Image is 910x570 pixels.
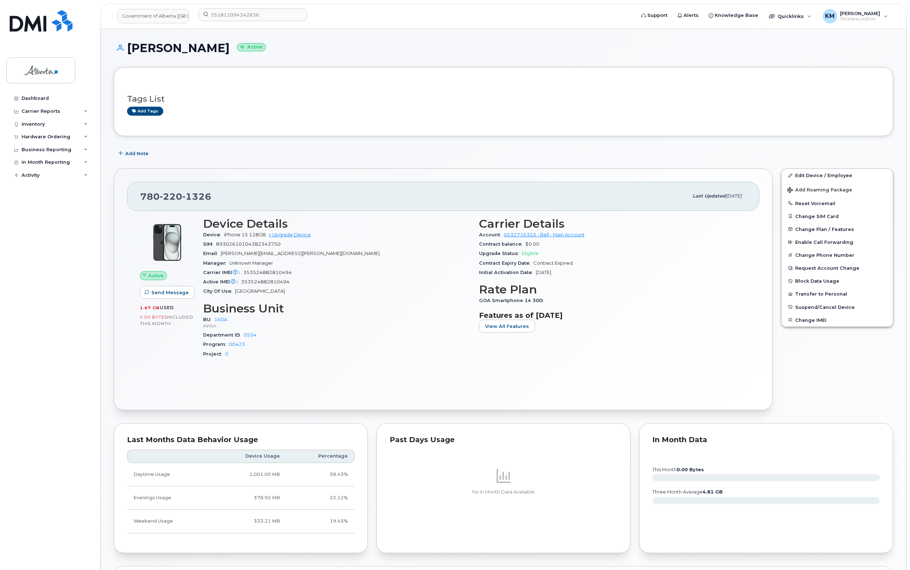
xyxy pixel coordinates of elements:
span: Suspend/Cancel Device [795,304,855,310]
p: INFRA [203,323,470,329]
td: 378.92 MB [211,486,286,510]
button: Transfer to Personal [782,287,893,300]
span: Change Plan / Features [795,226,854,232]
tspan: 4.81 GB [703,489,723,495]
span: Project [203,351,225,357]
span: Enable Call Forwarding [795,240,853,245]
div: Past Days Usage [390,436,617,444]
button: Block Data Usage [782,274,893,287]
span: Contract Expiry Date [479,260,533,266]
span: 89302610104382343750 [216,241,281,247]
h3: Rate Plan [479,283,746,296]
span: SIM [203,241,216,247]
text: three month average [652,489,723,495]
span: Email [203,251,221,256]
button: Send Message [140,286,195,299]
td: Daytime Usage [127,463,211,486]
button: Request Account Change [782,261,893,274]
span: Account [479,232,504,237]
a: Edit Device / Employee [782,169,893,182]
h3: Carrier Details [479,217,746,230]
span: Add Roaming Package [787,187,852,194]
span: 1326 [182,191,211,202]
span: [PERSON_NAME][EMAIL_ADDRESS][PERSON_NAME][DOMAIN_NAME] [221,251,380,256]
span: $0.00 [525,241,539,247]
span: 220 [160,191,182,202]
span: Program [203,342,229,347]
span: [DATE] [726,193,742,199]
span: Device [203,232,224,237]
button: View All Features [479,320,535,333]
span: [GEOGRAPHIC_DATA] [235,288,285,294]
td: 19.45% [286,510,355,533]
a: 160A [214,317,227,322]
button: Suspend/Cancel Device [782,301,893,314]
div: Last Months Data Behavior Usage [127,436,355,444]
span: Eligible [522,251,539,256]
a: + Upgrade Device [269,232,311,237]
td: 22.12% [286,486,355,510]
td: 1,001.00 MB [211,463,286,486]
span: 353524882810494 [243,270,292,275]
span: Send Message [151,289,189,296]
h3: Device Details [203,217,470,230]
span: Unknown Manager [229,260,273,266]
button: Change Plan / Features [782,223,893,236]
span: used [160,305,174,310]
span: GOA Smartphone 14 30D [479,298,547,303]
td: 58.43% [286,463,355,486]
img: iPhone_15_Black.png [146,221,189,264]
button: Change Phone Number [782,249,893,261]
button: Enable Call Forwarding [782,236,893,249]
tr: Friday from 6:00pm to Monday 8:00am [127,510,355,533]
span: Carrier IMEI [203,270,243,275]
h1: [PERSON_NAME] [114,42,893,54]
text: this month [652,467,704,472]
span: 780 [140,191,211,202]
a: Add tags [127,107,163,116]
button: Add Note [114,147,155,160]
span: iPhone 15 128GB [224,232,266,237]
small: Active [237,43,266,51]
th: Device Usage [211,450,286,463]
span: Contract Expired [533,260,573,266]
p: No In Month Data Available [390,489,617,495]
button: Add Roaming Package [782,182,893,197]
td: Weekend Usage [127,510,211,533]
tr: Weekdays from 6:00pm to 8:00am [127,486,355,510]
td: Evenings Usage [127,486,211,510]
a: 0532716353 - Bell - Main Account [504,232,585,237]
h3: Tags List [127,94,880,103]
span: Department ID [203,332,244,338]
span: 353524882810494 [241,279,290,284]
span: Contract balance [479,241,525,247]
h3: Features as of [DATE] [479,311,746,320]
button: Change IMEI [782,314,893,326]
a: 00423 [229,342,245,347]
span: BU [203,317,214,322]
span: Active [148,272,164,279]
span: View All Features [485,323,529,330]
span: 0.00 Bytes [140,315,167,320]
a: 0 [225,351,228,357]
span: City Of Use [203,288,235,294]
span: Manager [203,260,229,266]
span: Add Note [125,150,149,157]
span: included this month [140,314,193,326]
span: Upgrade Status [479,251,522,256]
h3: Business Unit [203,302,470,315]
td: 333.21 MB [211,510,286,533]
button: Change SIM Card [782,210,893,223]
span: 1.67 GB [140,305,160,310]
div: In Month Data [652,436,880,444]
span: [DATE] [536,270,551,275]
tspan: 0.00 Bytes [677,467,704,472]
a: 0554 [244,332,257,338]
span: Active IMEI [203,279,241,284]
span: Initial Activation Date [479,270,536,275]
th: Percentage [286,450,355,463]
span: Last updated [693,193,726,199]
button: Reset Voicemail [782,197,893,210]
